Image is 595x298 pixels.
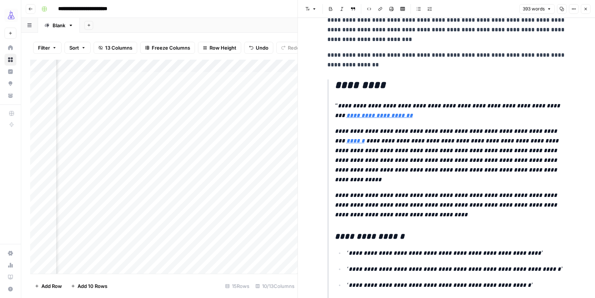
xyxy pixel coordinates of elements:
span: Row Height [210,44,236,51]
span: Filter [38,44,50,51]
a: Home [4,42,16,54]
a: Your Data [4,90,16,101]
span: Add Row [41,282,62,290]
button: Undo [244,42,273,54]
button: Filter [33,42,62,54]
button: Sort [64,42,91,54]
button: Help + Support [4,283,16,295]
a: Opportunities [4,78,16,90]
a: Usage [4,259,16,271]
a: Browse [4,54,16,66]
button: Redo [276,42,305,54]
a: Blank [38,18,80,33]
div: Blank [53,22,65,29]
button: Add Row [30,280,66,292]
button: Workspace: AirOps Growth [4,6,16,25]
span: Undo [256,44,268,51]
a: Settings [4,247,16,259]
span: Sort [69,44,79,51]
button: Freeze Columns [140,42,195,54]
a: Learning Hub [4,271,16,283]
span: Freeze Columns [152,44,190,51]
button: Add 10 Rows [66,280,112,292]
span: 13 Columns [105,44,132,51]
span: 393 words [523,6,545,12]
img: AirOps Growth Logo [4,9,18,22]
button: 13 Columns [94,42,137,54]
button: 393 words [519,4,555,14]
span: Redo [288,44,300,51]
a: Insights [4,66,16,78]
button: Row Height [198,42,241,54]
div: 10/13 Columns [252,280,297,292]
span: Add 10 Rows [78,282,107,290]
div: 15 Rows [222,280,252,292]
